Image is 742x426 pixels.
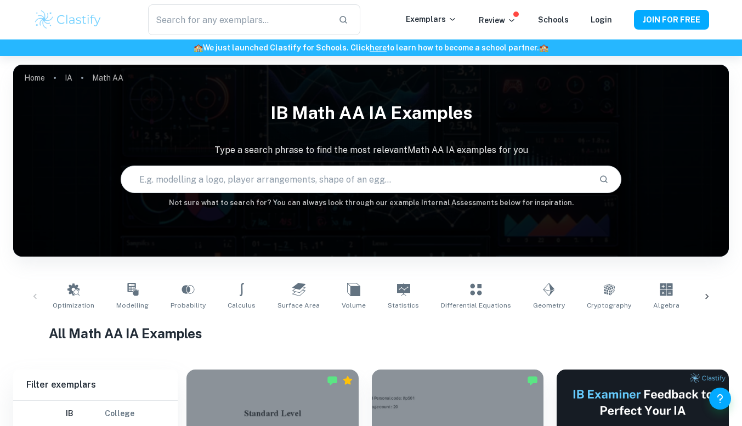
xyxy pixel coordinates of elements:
img: Marked [327,375,338,386]
span: Algebra [653,300,679,310]
a: here [370,43,387,52]
a: Home [24,70,45,86]
a: Login [591,15,612,24]
h6: Filter exemplars [13,370,178,400]
span: Modelling [116,300,149,310]
p: Type a search phrase to find the most relevant Math AA IA examples for you [13,144,729,157]
p: Math AA [92,72,123,84]
a: IA [65,70,72,86]
span: Cryptography [587,300,631,310]
h6: We just launched Clastify for Schools. Click to learn how to become a school partner. [2,42,740,54]
span: Probability [171,300,206,310]
span: 🏫 [194,43,203,52]
span: Surface Area [277,300,320,310]
a: Schools [538,15,569,24]
input: E.g. modelling a logo, player arrangements, shape of an egg... [121,164,591,195]
h1: IB Math AA IA examples [13,95,729,130]
span: Geometry [533,300,565,310]
span: Optimization [53,300,94,310]
h1: All Math AA IA Examples [49,323,693,343]
img: Clastify logo [33,9,103,31]
span: Volume [342,300,366,310]
div: Premium [342,375,353,386]
span: Calculus [228,300,256,310]
button: JOIN FOR FREE [634,10,709,30]
button: Search [594,170,613,189]
span: Statistics [388,300,419,310]
h6: Not sure what to search for? You can always look through our example Internal Assessments below f... [13,197,729,208]
p: Exemplars [406,13,457,25]
span: Differential Equations [441,300,511,310]
input: Search for any exemplars... [148,4,329,35]
p: Review [479,14,516,26]
button: Help and Feedback [709,388,731,410]
span: 🏫 [539,43,548,52]
img: Marked [527,375,538,386]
